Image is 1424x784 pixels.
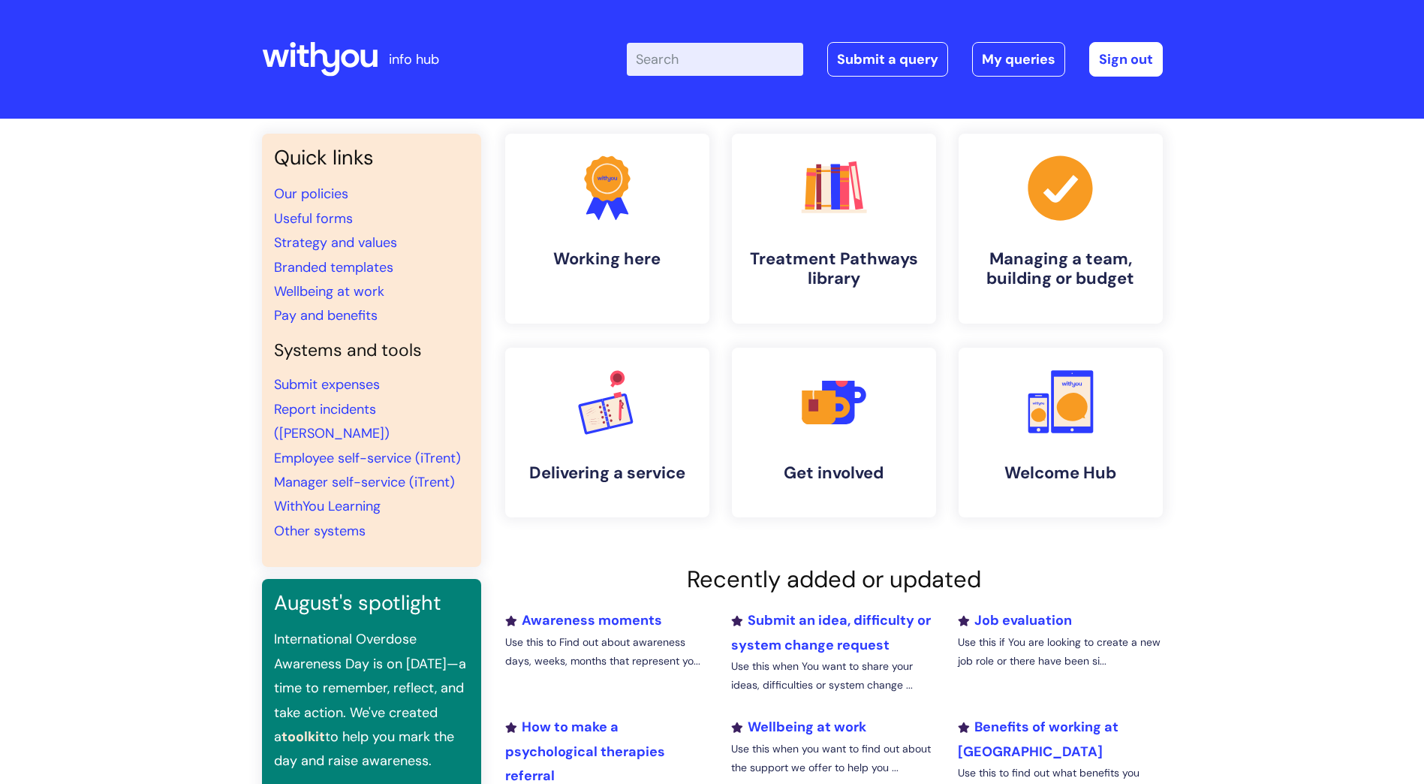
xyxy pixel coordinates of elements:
a: Job evaluation [958,611,1072,629]
a: Submit expenses [274,375,380,394]
a: Welcome Hub [959,348,1163,517]
p: Use this when you want to find out about the support we offer to help you ... [731,740,935,777]
a: Get involved [732,348,936,517]
a: WithYou Learning [274,497,381,515]
a: Manager self-service (iTrent) [274,473,455,491]
a: Benefits of working at [GEOGRAPHIC_DATA] [958,718,1118,760]
h4: Working here [517,249,697,269]
a: Other systems [274,522,366,540]
a: Branded templates [274,258,393,276]
a: Our policies [274,185,348,203]
p: International Overdose Awareness Day is on [DATE]—a time to remember, reflect, and take action. W... [274,627,469,773]
h4: Get involved [744,463,924,483]
h4: Delivering a service [517,463,697,483]
p: Use this when You want to share your ideas, difficulties or system change ... [731,657,935,695]
a: Working here [505,134,709,324]
a: Employee self-service (iTrent) [274,449,461,467]
a: Submit an idea, difficulty or system change request [731,611,931,653]
p: info hub [389,47,439,71]
input: Search [627,43,803,76]
a: Delivering a service [505,348,709,517]
div: | - [627,42,1163,77]
h3: Quick links [274,146,469,170]
h4: Treatment Pathways library [744,249,924,289]
a: Awareness moments [505,611,662,629]
p: Use this to Find out about awareness days, weeks, months that represent yo... [505,633,709,671]
a: toolkit [281,728,325,746]
a: Pay and benefits [274,306,378,324]
h3: August's spotlight [274,591,469,615]
a: My queries [972,42,1065,77]
a: Submit a query [827,42,948,77]
a: Strategy and values [274,234,397,252]
a: Report incidents ([PERSON_NAME]) [274,400,390,442]
a: Managing a team, building or budget [959,134,1163,324]
a: Sign out [1089,42,1163,77]
h2: Recently added or updated [505,565,1163,593]
h4: Managing a team, building or budget [971,249,1151,289]
a: Useful forms [274,210,353,228]
a: Wellbeing at work [731,718,866,736]
a: Wellbeing at work [274,282,384,300]
h4: Welcome Hub [971,463,1151,483]
h4: Systems and tools [274,340,469,361]
p: Use this if You are looking to create a new job role or there have been si... [958,633,1162,671]
a: Treatment Pathways library [732,134,936,324]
